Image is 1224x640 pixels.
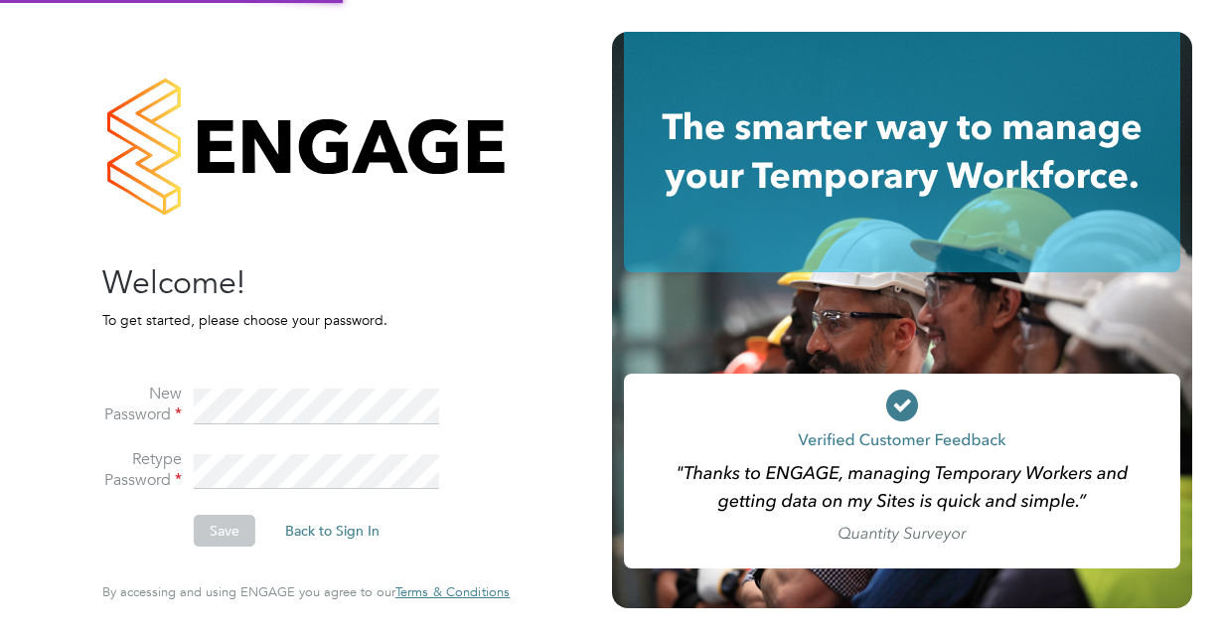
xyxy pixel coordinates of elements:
[395,583,510,600] span: Terms & Conditions
[102,449,182,491] label: Retype Password
[194,515,255,547] button: Save
[395,584,510,600] a: Terms & Conditions
[102,311,490,329] p: To get started, please choose your password.
[102,384,182,425] label: New Password
[102,262,490,304] h2: Welcome!
[269,515,395,547] button: Back to Sign In
[102,583,510,600] span: By accessing and using ENGAGE you agree to our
